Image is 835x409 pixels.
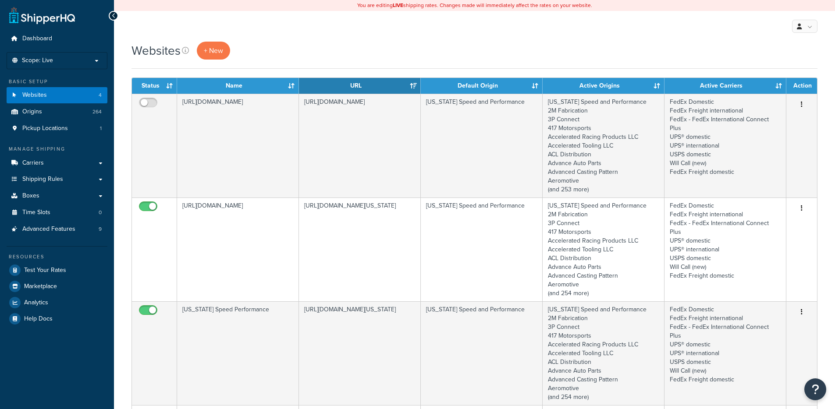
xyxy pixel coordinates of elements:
li: Time Slots [7,204,107,221]
td: [US_STATE] Speed Performance [177,301,299,405]
td: [URL][DOMAIN_NAME][US_STATE] [299,301,421,405]
span: + New [204,46,223,56]
li: Advanced Features [7,221,107,237]
a: Websites 4 [7,87,107,103]
li: Websites [7,87,107,103]
span: Marketplace [24,283,57,290]
button: Open Resource Center [804,378,826,400]
td: FedEx Domestic FedEx Freight international FedEx - FedEx International Connect Plus UPS® domestic... [664,94,786,197]
span: Test Your Rates [24,267,66,274]
th: Name: activate to sort column ascending [177,78,299,94]
span: Pickup Locations [22,125,68,132]
span: Scope: Live [22,57,53,64]
h1: Websites [131,42,181,59]
span: 264 [92,108,102,116]
span: 4 [99,92,102,99]
li: Pickup Locations [7,120,107,137]
span: 9 [99,226,102,233]
td: [US_STATE] Speed and Performance [421,301,543,405]
div: Basic Setup [7,78,107,85]
td: [US_STATE] Speed and Performance 2M Fabrication 3P Connect 417 Motorsports Accelerated Racing Pro... [543,301,664,405]
th: Active Carriers: activate to sort column ascending [664,78,786,94]
a: Test Your Rates [7,262,107,278]
span: Analytics [24,299,48,307]
span: Advanced Features [22,226,75,233]
a: ShipperHQ Home [9,7,75,24]
a: Origins 264 [7,104,107,120]
td: [US_STATE] Speed and Performance 2M Fabrication 3P Connect 417 Motorsports Accelerated Racing Pro... [543,94,664,197]
a: Advanced Features 9 [7,221,107,237]
a: Time Slots 0 [7,204,107,221]
a: Carriers [7,155,107,171]
a: Dashboard [7,31,107,47]
a: Help Docs [7,311,107,327]
a: + New [197,42,230,60]
span: 0 [99,209,102,216]
span: Help Docs [24,315,53,323]
a: Shipping Rules [7,171,107,187]
span: 1 [100,125,102,132]
td: [US_STATE] Speed and Performance [421,94,543,197]
span: Websites [22,92,47,99]
div: Manage Shipping [7,145,107,153]
th: Default Origin: activate to sort column ascending [421,78,543,94]
a: Marketplace [7,279,107,294]
th: Status: activate to sort column ascending [132,78,177,94]
span: Dashboard [22,35,52,42]
td: [URL][DOMAIN_NAME] [177,94,299,197]
b: LIVE [393,1,403,9]
td: FedEx Domestic FedEx Freight international FedEx - FedEx International Connect Plus UPS® domestic... [664,301,786,405]
a: Boxes [7,188,107,204]
span: Boxes [22,192,39,200]
span: Origins [22,108,42,116]
th: Active Origins: activate to sort column ascending [543,78,664,94]
div: Resources [7,253,107,261]
td: [US_STATE] Speed and Performance 2M Fabrication 3P Connect 417 Motorsports Accelerated Racing Pro... [543,197,664,301]
span: Shipping Rules [22,176,63,183]
td: [URL][DOMAIN_NAME] [299,94,421,197]
a: Analytics [7,295,107,310]
td: [US_STATE] Speed and Performance [421,197,543,301]
span: Time Slots [22,209,50,216]
a: Pickup Locations 1 [7,120,107,137]
li: Origins [7,104,107,120]
th: URL: activate to sort column ascending [299,78,421,94]
span: Carriers [22,159,44,167]
td: [URL][DOMAIN_NAME][US_STATE] [299,197,421,301]
td: FedEx Domestic FedEx Freight international FedEx - FedEx International Connect Plus UPS® domestic... [664,197,786,301]
td: [URL][DOMAIN_NAME] [177,197,299,301]
th: Action [786,78,817,94]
